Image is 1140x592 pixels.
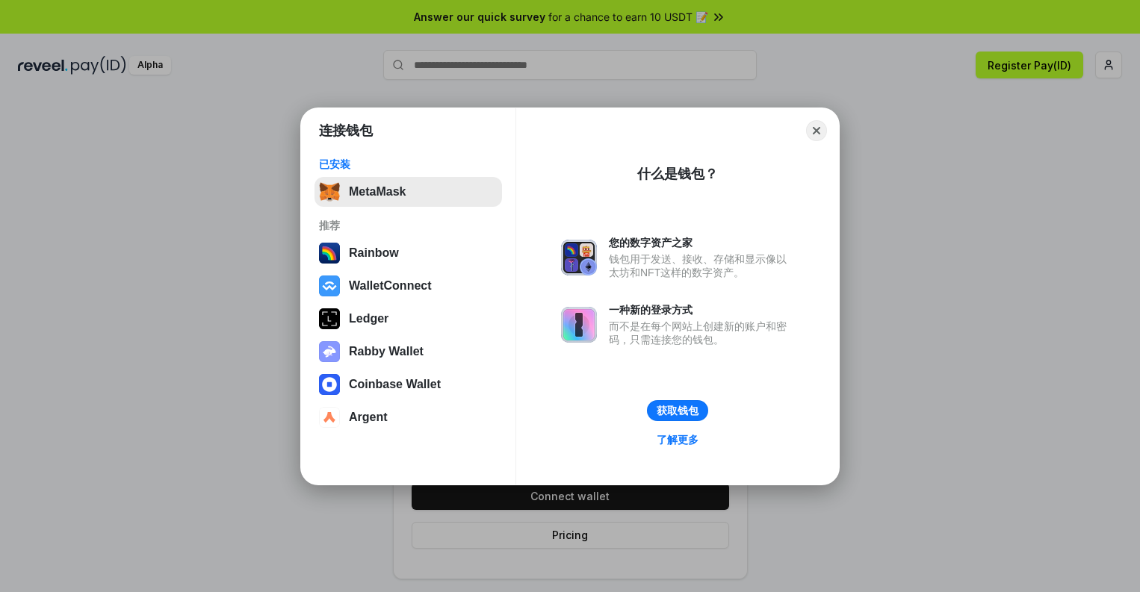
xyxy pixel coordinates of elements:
div: MetaMask [349,185,406,199]
button: Coinbase Wallet [315,370,502,399]
img: svg+xml,%3Csvg%20xmlns%3D%22http%3A%2F%2Fwww.w3.org%2F2000%2Fsvg%22%20width%3D%2228%22%20height%3... [319,308,340,329]
div: WalletConnect [349,279,432,293]
button: 获取钱包 [647,400,708,421]
div: 什么是钱包？ [637,165,718,183]
button: Ledger [315,304,502,334]
button: Close [806,120,827,141]
button: MetaMask [315,177,502,207]
div: Rabby Wallet [349,345,424,358]
button: Rainbow [315,238,502,268]
img: svg+xml,%3Csvg%20width%3D%22120%22%20height%3D%22120%22%20viewBox%3D%220%200%20120%20120%22%20fil... [319,243,340,264]
img: svg+xml,%3Csvg%20fill%3D%22none%22%20height%3D%2233%22%20viewBox%3D%220%200%2035%2033%22%20width%... [319,181,340,202]
img: svg+xml,%3Csvg%20xmlns%3D%22http%3A%2F%2Fwww.w3.org%2F2000%2Fsvg%22%20fill%3D%22none%22%20viewBox... [319,341,340,362]
div: 您的数字资产之家 [609,236,794,249]
img: svg+xml,%3Csvg%20width%3D%2228%22%20height%3D%2228%22%20viewBox%3D%220%200%2028%2028%22%20fill%3D... [319,407,340,428]
button: Argent [315,402,502,432]
button: WalletConnect [315,271,502,301]
div: 获取钱包 [657,404,698,417]
div: 推荐 [319,219,498,232]
div: 了解更多 [657,433,698,446]
a: 了解更多 [648,430,707,449]
div: 一种新的登录方式 [609,303,794,317]
div: Coinbase Wallet [349,378,441,391]
h1: 连接钱包 [319,122,373,140]
div: 而不是在每个网站上创建新的账户和密码，只需连接您的钱包。 [609,320,794,346]
button: Rabby Wallet [315,337,502,367]
img: svg+xml,%3Csvg%20width%3D%2228%22%20height%3D%2228%22%20viewBox%3D%220%200%2028%2028%22%20fill%3D... [319,374,340,395]
div: Ledger [349,312,388,325]
img: svg+xml,%3Csvg%20xmlns%3D%22http%3A%2F%2Fwww.w3.org%2F2000%2Fsvg%22%20fill%3D%22none%22%20viewBox... [561,307,597,343]
img: svg+xml,%3Csvg%20width%3D%2228%22%20height%3D%2228%22%20viewBox%3D%220%200%2028%2028%22%20fill%3D... [319,275,340,296]
div: 钱包用于发送、接收、存储和显示像以太坊和NFT这样的数字资产。 [609,252,794,279]
div: 已安装 [319,158,498,171]
img: svg+xml,%3Csvg%20xmlns%3D%22http%3A%2F%2Fwww.w3.org%2F2000%2Fsvg%22%20fill%3D%22none%22%20viewBox... [561,240,597,275]
div: Rainbow [349,246,399,260]
div: Argent [349,411,388,424]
